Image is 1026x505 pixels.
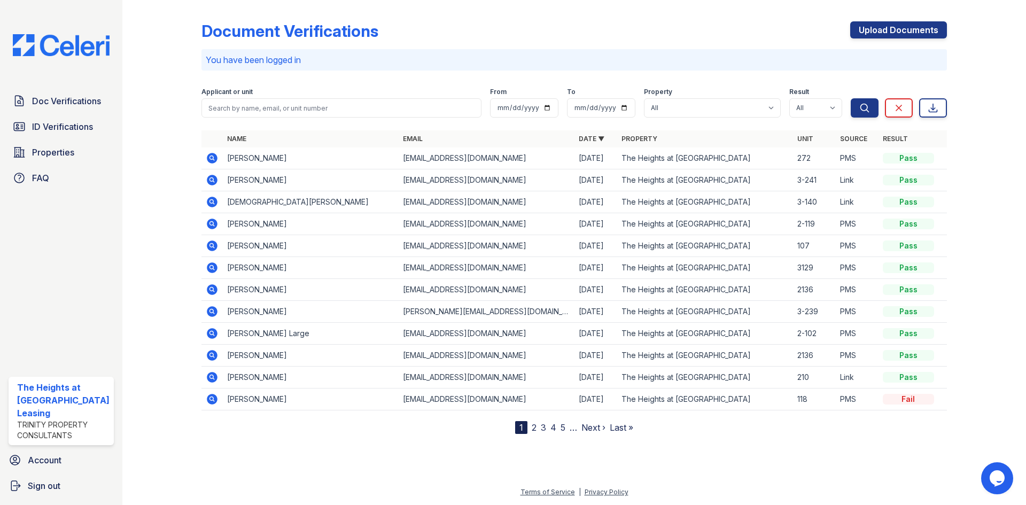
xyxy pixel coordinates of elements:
[610,422,633,433] a: Last »
[883,197,934,207] div: Pass
[836,279,879,301] td: PMS
[883,372,934,383] div: Pass
[883,350,934,361] div: Pass
[617,147,793,169] td: The Heights at [GEOGRAPHIC_DATA]
[883,284,934,295] div: Pass
[789,88,809,96] label: Result
[574,191,617,213] td: [DATE]
[793,191,836,213] td: 3-140
[840,135,867,143] a: Source
[574,389,617,410] td: [DATE]
[617,169,793,191] td: The Heights at [GEOGRAPHIC_DATA]
[520,488,575,496] a: Terms of Service
[567,88,576,96] label: To
[883,328,934,339] div: Pass
[574,279,617,301] td: [DATE]
[883,219,934,229] div: Pass
[399,345,574,367] td: [EMAIL_ADDRESS][DOMAIN_NAME]
[223,213,399,235] td: [PERSON_NAME]
[223,147,399,169] td: [PERSON_NAME]
[201,98,481,118] input: Search by name, email, or unit number
[617,345,793,367] td: The Heights at [GEOGRAPHIC_DATA]
[28,454,61,467] span: Account
[793,301,836,323] td: 3-239
[223,279,399,301] td: [PERSON_NAME]
[617,389,793,410] td: The Heights at [GEOGRAPHIC_DATA]
[793,147,836,169] td: 272
[836,389,879,410] td: PMS
[403,135,423,143] a: Email
[883,306,934,317] div: Pass
[574,213,617,235] td: [DATE]
[4,449,118,471] a: Account
[883,135,908,143] a: Result
[223,191,399,213] td: [DEMOGRAPHIC_DATA][PERSON_NAME]
[550,422,556,433] a: 4
[793,367,836,389] td: 210
[883,394,934,405] div: Fail
[793,323,836,345] td: 2-102
[532,422,537,433] a: 2
[836,235,879,257] td: PMS
[570,421,577,434] span: …
[399,301,574,323] td: [PERSON_NAME][EMAIL_ADDRESS][DOMAIN_NAME]
[4,475,118,496] a: Sign out
[793,389,836,410] td: 118
[32,95,101,107] span: Doc Verifications
[617,257,793,279] td: The Heights at [GEOGRAPHIC_DATA]
[617,235,793,257] td: The Heights at [GEOGRAPHIC_DATA]
[981,462,1015,494] iframe: chat widget
[574,367,617,389] td: [DATE]
[621,135,657,143] a: Property
[4,34,118,56] img: CE_Logo_Blue-a8612792a0a2168367f1c8372b55b34899dd931a85d93a1a3d3e32e68fde9ad4.png
[617,301,793,323] td: The Heights at [GEOGRAPHIC_DATA]
[797,135,813,143] a: Unit
[581,422,605,433] a: Next ›
[883,175,934,185] div: Pass
[32,120,93,133] span: ID Verifications
[574,301,617,323] td: [DATE]
[836,169,879,191] td: Link
[399,235,574,257] td: [EMAIL_ADDRESS][DOMAIN_NAME]
[201,88,253,96] label: Applicant or unit
[17,381,110,419] div: The Heights at [GEOGRAPHIC_DATA] Leasing
[793,257,836,279] td: 3129
[579,135,604,143] a: Date ▼
[28,479,60,492] span: Sign out
[574,235,617,257] td: [DATE]
[793,213,836,235] td: 2-119
[836,301,879,323] td: PMS
[574,323,617,345] td: [DATE]
[883,262,934,273] div: Pass
[9,167,114,189] a: FAQ
[574,169,617,191] td: [DATE]
[836,191,879,213] td: Link
[617,323,793,345] td: The Heights at [GEOGRAPHIC_DATA]
[836,345,879,367] td: PMS
[617,279,793,301] td: The Heights at [GEOGRAPHIC_DATA]
[223,389,399,410] td: [PERSON_NAME]
[793,345,836,367] td: 2136
[617,367,793,389] td: The Heights at [GEOGRAPHIC_DATA]
[574,147,617,169] td: [DATE]
[399,147,574,169] td: [EMAIL_ADDRESS][DOMAIN_NAME]
[399,389,574,410] td: [EMAIL_ADDRESS][DOMAIN_NAME]
[399,279,574,301] td: [EMAIL_ADDRESS][DOMAIN_NAME]
[17,419,110,441] div: Trinity Property Consultants
[223,323,399,345] td: [PERSON_NAME] Large
[490,88,507,96] label: From
[9,142,114,163] a: Properties
[617,191,793,213] td: The Heights at [GEOGRAPHIC_DATA]
[32,146,74,159] span: Properties
[9,90,114,112] a: Doc Verifications
[206,53,943,66] p: You have been logged in
[793,279,836,301] td: 2136
[223,367,399,389] td: [PERSON_NAME]
[836,147,879,169] td: PMS
[399,169,574,191] td: [EMAIL_ADDRESS][DOMAIN_NAME]
[836,257,879,279] td: PMS
[883,240,934,251] div: Pass
[836,213,879,235] td: PMS
[515,421,527,434] div: 1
